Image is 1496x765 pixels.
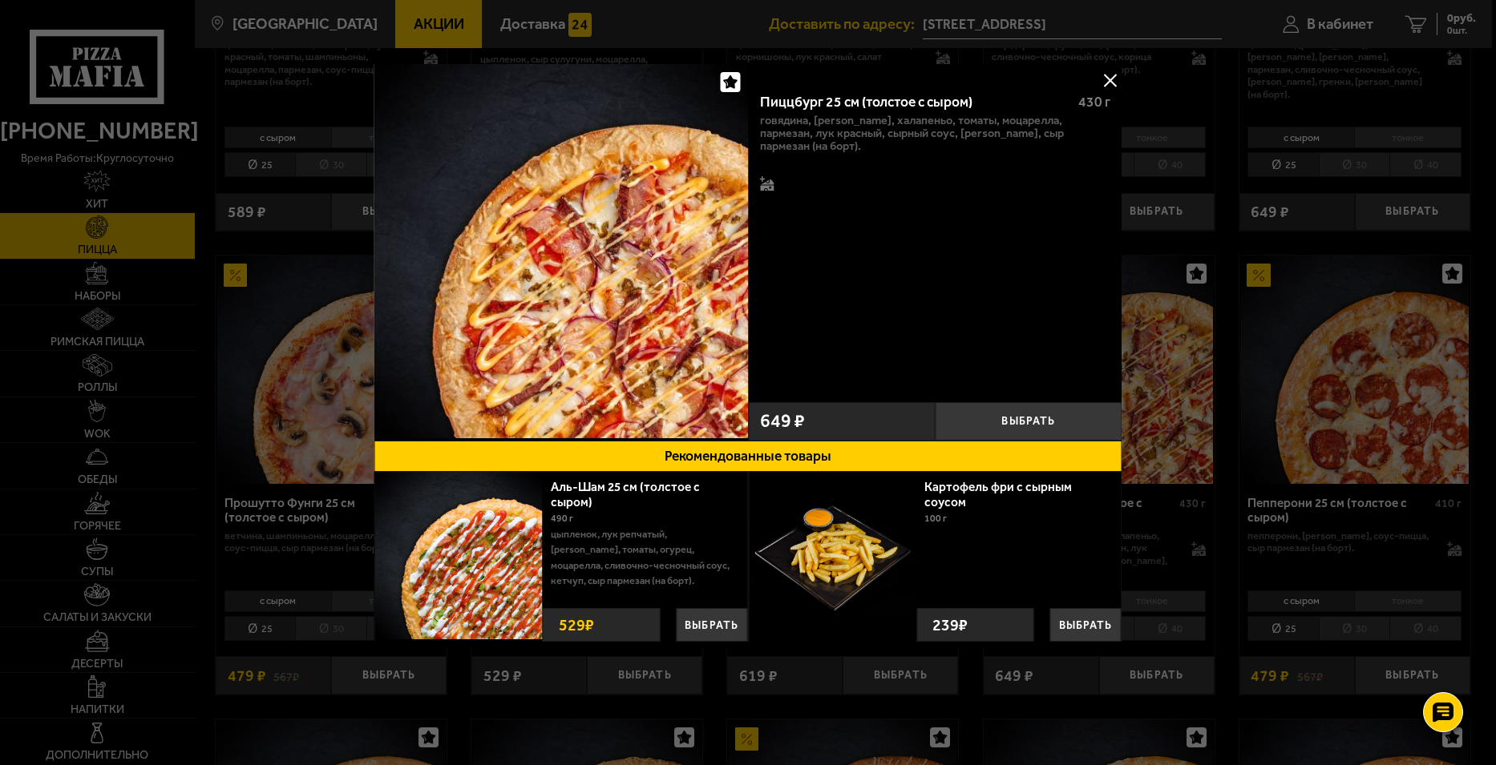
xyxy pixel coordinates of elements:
[935,402,1122,441] button: Выбрать
[928,609,972,641] strong: 239 ₽
[760,115,1110,152] p: говядина, [PERSON_NAME], халапеньо, томаты, моцарелла, пармезан, лук красный, сырный соус, [PERSO...
[374,64,749,441] a: Пиццбург 25 см (толстое с сыром)
[1078,94,1110,110] span: 430 г
[924,513,947,524] span: 100 г
[551,479,700,509] a: Аль-Шам 25 см (толстое с сыром)
[760,94,1065,111] div: Пиццбург 25 см (толстое с сыром)
[760,412,805,430] span: 649 ₽
[551,513,573,524] span: 490 г
[924,479,1072,509] a: Картофель фри с сырным соусом
[551,526,735,589] p: цыпленок, лук репчатый, [PERSON_NAME], томаты, огурец, моцарелла, сливочно-чесночный соус, кетчуп...
[555,609,598,641] strong: 529 ₽
[374,64,749,438] img: Пиццбург 25 см (толстое с сыром)
[676,608,747,642] button: Выбрать
[1050,608,1122,642] button: Выбрать
[374,441,1122,473] button: Рекомендованные товары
